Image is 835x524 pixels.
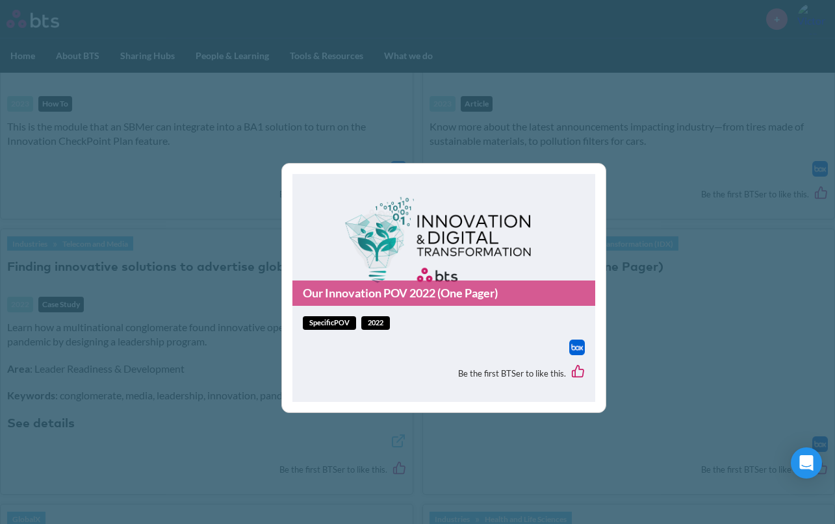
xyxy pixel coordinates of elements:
div: Be the first BTSer to like this. [303,355,585,392]
span: specificPOV [303,316,356,330]
a: Download file from Box [569,340,585,355]
span: 2022 [361,316,390,330]
img: Box logo [569,340,585,355]
a: Our Innovation POV 2022 (One Pager) [292,281,595,306]
div: Open Intercom Messenger [791,447,822,479]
